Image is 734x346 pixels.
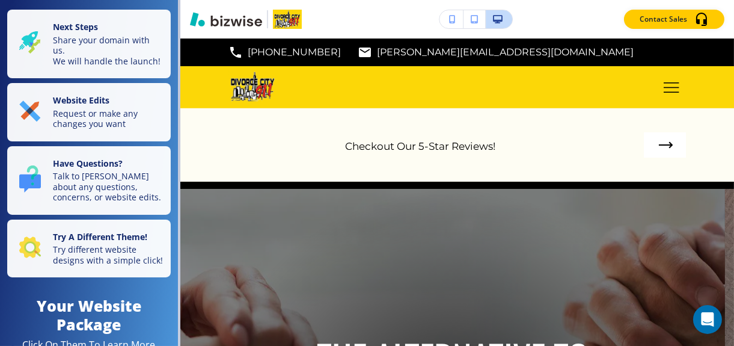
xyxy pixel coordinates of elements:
[377,43,634,61] p: [PERSON_NAME][EMAIL_ADDRESS][DOMAIN_NAME]
[53,244,164,265] p: Try different website designs with a simple click!
[53,171,164,203] p: Talk to [PERSON_NAME] about any questions, concerns, or website edits.
[53,108,164,129] p: Request or make any changes you want
[7,297,171,334] h4: Your Website Package
[358,43,634,61] a: [PERSON_NAME][EMAIL_ADDRESS][DOMAIN_NAME]
[53,35,164,67] p: Share your domain with us. We will handle the launch!
[228,70,277,103] img: Divorce City 911
[53,94,109,106] strong: Website Edits
[624,10,724,29] button: Contact Sales
[345,140,495,152] a: Checkout Our 5-Star Reviews!
[190,12,262,26] img: Bizwise Logo
[640,14,687,25] p: Contact Sales
[248,43,341,61] p: [PHONE_NUMBER]
[273,10,302,29] img: Your Logo
[657,73,686,102] button: Toggle hamburger navigation menu
[53,158,123,169] strong: Have Questions?
[53,231,147,243] strong: Try A Different Theme!
[7,10,171,78] button: Next StepsShare your domain with us.We will handle the launch!
[693,305,722,334] div: Open Intercom Messenger
[7,220,171,278] button: Try A Different Theme!Try different website designs with a simple click!
[53,21,98,32] strong: Next Steps
[228,43,341,61] a: [PHONE_NUMBER]
[7,146,171,215] button: Have Questions?Talk to [PERSON_NAME] about any questions, concerns, or website edits.
[7,83,171,141] button: Website EditsRequest or make any changes you want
